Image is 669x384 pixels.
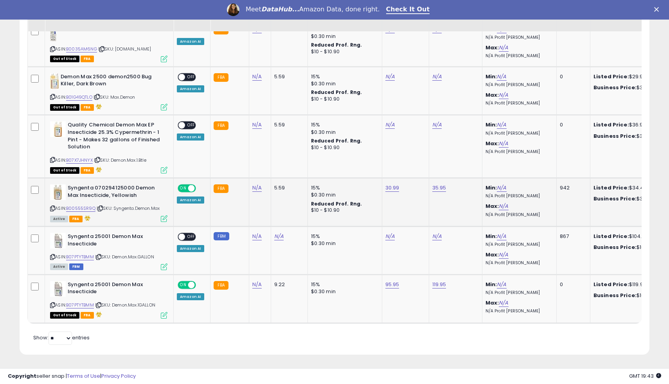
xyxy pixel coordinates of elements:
[94,167,102,172] i: hazardous material
[385,233,395,240] a: N/A
[33,334,90,341] span: Show: entries
[68,121,163,152] b: Quality Chemical Demon Max EP Insecticide 25.3% Cypermethrin - 1 Pint - Makes 32 gallons of Finis...
[50,263,68,270] span: All listings currently available for purchase on Amazon
[593,233,658,240] div: $104.95
[486,131,550,136] p: N/A Profit [PERSON_NAME]
[66,94,92,101] a: B01G49QTLO
[486,202,499,210] b: Max:
[593,184,629,191] b: Listed Price:
[214,232,229,240] small: FBM
[311,200,362,207] b: Reduced Prof. Rng.
[94,94,135,100] span: | SKU: Max.Demon
[432,121,442,129] a: N/A
[246,5,380,13] div: Meet Amazon Data, done right.
[50,184,66,200] img: 411Y+TwYh6L._SL40_.jpg
[66,46,97,52] a: B0035AM6NG
[94,104,102,109] i: hazardous material
[560,281,584,288] div: 0
[486,101,550,106] p: N/A Profit [PERSON_NAME]
[486,260,550,266] p: N/A Profit [PERSON_NAME]
[94,157,146,163] span: | SKU: Demon.Max.1.Btle
[486,149,550,155] p: N/A Profit [PERSON_NAME]
[311,89,362,96] b: Reduced Prof. Rng.
[50,73,59,89] img: 41kID6h2PPL._SL40_.jpg
[67,372,100,380] a: Terms of Use
[499,299,508,307] a: N/A
[311,137,362,144] b: Reduced Prof. Rng.
[61,73,156,90] b: Demon Max 2500 demon2500 Bug Killer, Dark Brown
[486,82,550,88] p: N/A Profit [PERSON_NAME]
[50,312,79,319] span: All listings that are currently out of stock and unavailable for purchase on Amazon
[50,216,68,222] span: All listings currently available for purchase on Amazon
[593,184,658,191] div: $34.43
[311,191,376,198] div: $0.30 min
[81,104,94,111] span: FBA
[311,184,376,191] div: 15%
[50,56,79,62] span: All listings that are currently out of stock and unavailable for purchase on Amazon
[177,245,204,252] div: Amazon AI
[177,133,204,141] div: Amazon AI
[486,35,550,40] p: N/A Profit [PERSON_NAME]
[593,233,629,240] b: Listed Price:
[593,121,658,128] div: $36.95
[385,281,399,288] a: 95.95
[486,251,499,258] b: Max:
[486,193,550,199] p: N/A Profit [PERSON_NAME]
[66,302,94,308] a: B07PTYTBMM
[311,288,376,295] div: $0.30 min
[195,185,207,192] span: OFF
[560,121,584,128] div: 0
[486,53,550,59] p: N/A Profit [PERSON_NAME]
[497,281,506,288] a: N/A
[50,281,66,297] img: 41Lrcj9KMqL._SL40_.jpg
[50,233,167,269] div: ASIN:
[311,207,376,214] div: $10 - $10.90
[50,281,167,318] div: ASIN:
[432,233,442,240] a: N/A
[311,240,376,247] div: $0.30 min
[185,122,198,129] span: OFF
[311,233,376,240] div: 15%
[486,308,550,314] p: N/A Profit [PERSON_NAME]
[274,121,302,128] div: 5.59
[311,49,376,55] div: $10 - $10.90
[8,373,136,380] div: seller snap | |
[81,167,94,174] span: FBA
[486,290,550,296] p: N/A Profit [PERSON_NAME]
[94,312,102,317] i: hazardous material
[252,121,262,129] a: N/A
[497,73,506,81] a: N/A
[50,104,79,111] span: All listings that are currently out of stock and unavailable for purchase on Amazon
[311,73,376,80] div: 15%
[593,292,637,299] b: Business Price:
[68,281,163,297] b: Syngenta 25001 Demon Max Insecticide
[178,281,188,288] span: ON
[311,281,376,288] div: 15%
[499,140,508,148] a: N/A
[185,234,198,240] span: OFF
[177,293,204,300] div: Amazon AI
[311,80,376,87] div: $0.30 min
[486,140,499,147] b: Max:
[593,84,637,91] b: Business Price:
[274,73,302,80] div: 5.59
[95,302,155,308] span: | SKU: Demon.Max.1GALLON
[486,212,550,218] p: N/A Profit [PERSON_NAME]
[385,121,395,129] a: N/A
[560,73,584,80] div: 0
[486,184,497,191] b: Min:
[560,233,584,240] div: 867
[432,184,446,192] a: 35.95
[593,73,658,80] div: $29.95
[214,121,228,130] small: FBA
[593,292,658,299] div: $104.95
[50,233,66,249] img: 41Lrcj9KMqL._SL40_.jpg
[101,372,136,380] a: Privacy Policy
[83,215,91,221] i: hazardous material
[497,184,506,192] a: N/A
[66,254,94,260] a: B07PTYTBMM
[274,184,302,191] div: 5.59
[593,73,629,80] b: Listed Price:
[432,281,446,288] a: 119.95
[214,184,228,193] small: FBA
